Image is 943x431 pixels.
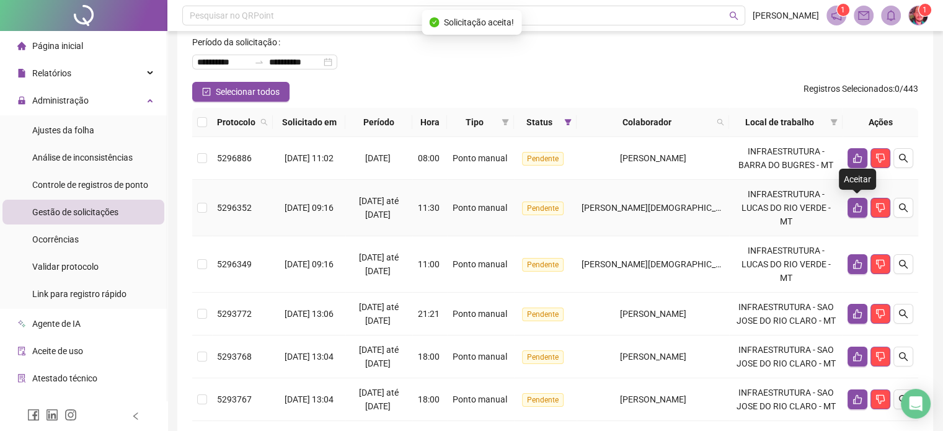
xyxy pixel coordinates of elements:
[898,309,908,319] span: search
[217,309,252,319] span: 5293772
[32,41,83,51] span: Página inicial
[217,259,252,269] span: 5296349
[804,82,918,102] span: : 0 / 443
[522,258,564,272] span: Pendente
[192,82,290,102] button: Selecionar todos
[729,378,843,421] td: INFRAESTRUTURA - SAO JOSE DO RIO CLARO - MT
[729,137,843,180] td: INFRAESTRUTURA - BARRA DO BUGRES - MT
[898,394,908,404] span: search
[852,259,862,269] span: like
[32,68,71,78] span: Relatórios
[620,352,686,362] span: [PERSON_NAME]
[714,113,727,131] span: search
[418,394,440,404] span: 18:00
[522,308,564,321] span: Pendente
[875,394,885,404] span: dislike
[499,113,511,131] span: filter
[17,42,26,50] span: home
[359,252,399,276] span: [DATE] até [DATE]
[418,153,440,163] span: 08:00
[46,409,58,421] span: linkedin
[254,57,264,67] span: swap-right
[522,202,564,215] span: Pendente
[412,108,447,137] th: Hora
[273,108,345,137] th: Solicitado em
[453,309,507,319] span: Ponto manual
[620,309,686,319] span: [PERSON_NAME]
[582,259,738,269] span: [PERSON_NAME][DEMOGRAPHIC_DATA]
[852,352,862,362] span: like
[582,203,738,213] span: [PERSON_NAME][DEMOGRAPHIC_DATA]
[852,394,862,404] span: like
[875,153,885,163] span: dislike
[27,409,40,421] span: facebook
[359,196,399,220] span: [DATE] até [DATE]
[898,352,908,362] span: search
[453,394,507,404] span: Ponto manual
[345,108,412,137] th: Período
[217,115,255,129] span: Protocolo
[444,16,514,29] span: Solicitação aceita!
[217,352,252,362] span: 5293768
[429,17,439,27] span: check-circle
[875,352,885,362] span: dislike
[359,388,399,411] span: [DATE] até [DATE]
[216,85,280,99] span: Selecionar todos
[32,96,89,105] span: Administração
[564,118,572,126] span: filter
[885,10,897,21] span: bell
[453,259,507,269] span: Ponto manual
[522,393,564,407] span: Pendente
[858,10,869,21] span: mail
[17,374,26,383] span: solution
[418,352,440,362] span: 18:00
[32,153,133,162] span: Análise de inconsistências
[453,203,507,213] span: Ponto manual
[898,259,908,269] span: search
[729,293,843,335] td: INFRAESTRUTURA - SAO JOSE DO RIO CLARO - MT
[923,6,927,14] span: 1
[365,153,391,163] span: [DATE]
[217,394,252,404] span: 5293767
[453,352,507,362] span: Ponto manual
[64,409,77,421] span: instagram
[32,346,83,356] span: Aceite de uso
[852,153,862,163] span: like
[131,412,140,420] span: left
[260,118,268,126] span: search
[32,401,87,411] span: Gerar QRCode
[217,203,252,213] span: 5296352
[898,153,908,163] span: search
[839,169,876,190] div: Aceitar
[848,115,913,129] div: Ações
[452,115,497,129] span: Tipo
[359,302,399,326] span: [DATE] até [DATE]
[753,9,819,22] span: [PERSON_NAME]
[620,153,686,163] span: [PERSON_NAME]
[32,234,79,244] span: Ocorrências
[717,118,724,126] span: search
[285,394,334,404] span: [DATE] 13:04
[729,11,738,20] span: search
[901,389,931,419] div: Open Intercom Messenger
[32,289,126,299] span: Link para registro rápido
[17,347,26,355] span: audit
[522,350,564,364] span: Pendente
[734,115,825,129] span: Local de trabalho
[217,153,252,163] span: 5296886
[852,203,862,213] span: like
[522,152,564,166] span: Pendente
[418,309,440,319] span: 21:21
[285,352,334,362] span: [DATE] 13:04
[875,309,885,319] span: dislike
[875,259,885,269] span: dislike
[582,115,712,129] span: Colaborador
[285,309,334,319] span: [DATE] 13:06
[519,115,559,129] span: Status
[32,373,97,383] span: Atestado técnico
[837,4,849,16] sup: 1
[620,394,686,404] span: [PERSON_NAME]
[875,203,885,213] span: dislike
[32,207,118,217] span: Gestão de solicitações
[418,203,440,213] span: 11:30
